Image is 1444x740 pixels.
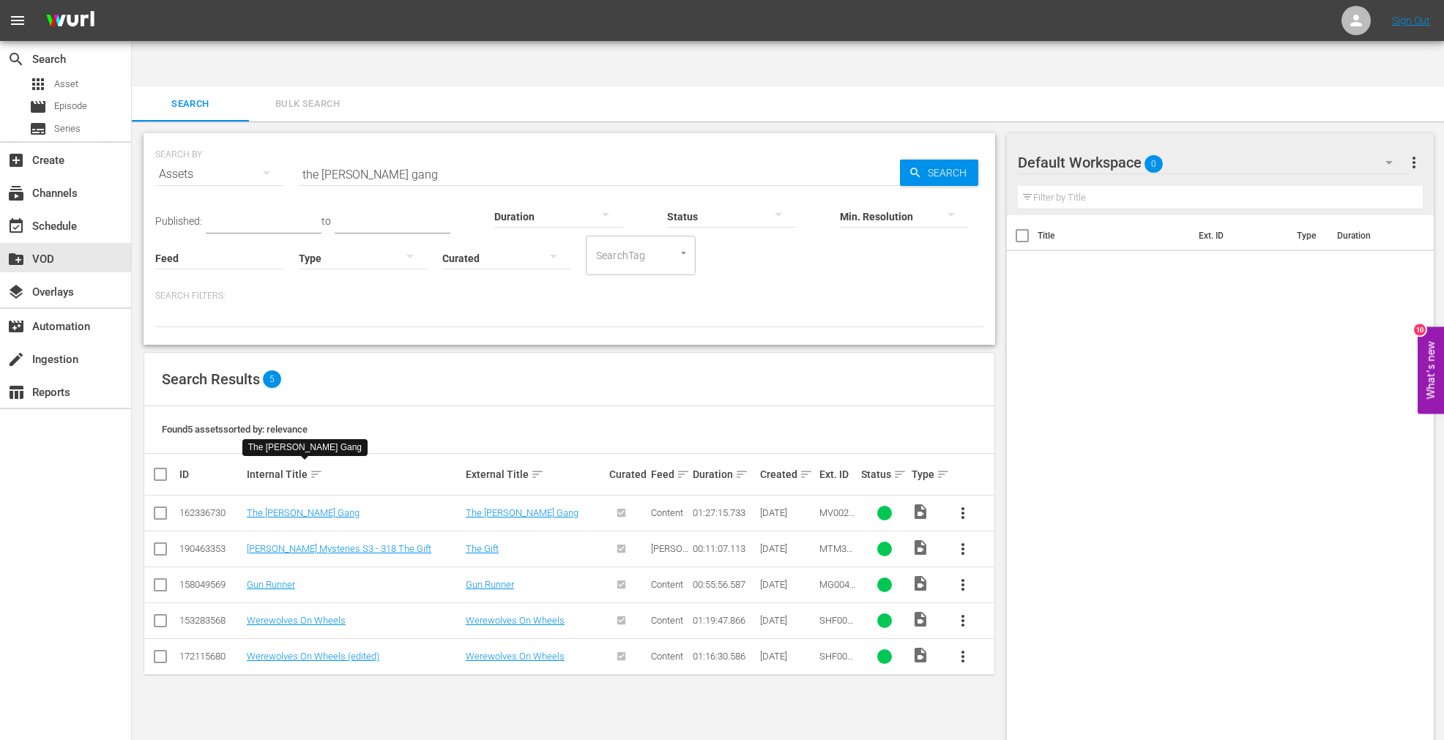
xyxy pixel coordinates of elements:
a: Werewolves On Wheels (edited) [247,651,379,662]
th: Duration [1328,215,1416,256]
span: Content [651,579,683,590]
div: Duration [693,466,756,483]
span: Search [141,96,240,113]
div: Ext. ID [819,468,857,480]
span: Video [912,575,929,592]
span: Schedule [7,217,25,235]
button: more_vert [1405,145,1423,180]
a: Sign Out [1392,15,1430,26]
a: The Gift [466,543,499,554]
div: Type [912,466,941,483]
span: sort [677,468,690,481]
div: 01:19:47.866 [693,615,756,626]
span: 5 [263,370,281,388]
span: more_vert [954,504,972,522]
span: Found 5 assets sorted by: relevance [162,424,308,435]
span: Video [912,646,929,664]
button: Open Feedback Widget [1418,326,1444,414]
span: SHF0077F [819,615,853,637]
span: Video [912,539,929,556]
span: Published: [155,215,202,227]
span: Episode [29,98,47,116]
span: MV0026F [819,507,855,529]
div: [DATE] [760,651,815,662]
span: more_vert [1405,154,1423,171]
div: The [PERSON_NAME] Gang [248,441,362,454]
span: 0 [1145,149,1163,179]
span: VOD [7,250,25,268]
span: Search Results [162,370,260,388]
p: Search Filters: [155,290,983,302]
div: Assets [155,154,284,195]
span: sort [735,468,748,481]
span: sort [531,468,544,481]
div: Curated [609,468,647,480]
button: more_vert [945,531,980,567]
span: Video [912,610,929,628]
div: 158049569 [179,579,242,590]
span: sort [937,468,950,481]
div: Status [861,466,907,483]
span: MTM318F [819,543,857,565]
div: [DATE] [760,579,815,590]
span: Content [651,651,683,662]
img: ans4CAIJ8jUAAAAAAAAAAAAAAAAAAAAAAAAgQb4GAAAAAAAAAAAAAAAAAAAAAAAAJMjXAAAAAAAAAAAAAAAAAAAAAAAAgAT5G... [35,4,105,38]
div: Feed [651,466,688,483]
span: [PERSON_NAME] Mysteries S3 [651,543,688,598]
div: 153283568 [179,615,242,626]
span: Series [29,120,47,138]
span: Series [54,122,81,136]
span: SHF0077FE [819,651,853,673]
span: Asset [54,77,78,91]
div: 00:11:07.113 [693,543,756,554]
button: more_vert [945,567,980,602]
div: External Title [466,466,605,483]
button: Search [900,160,978,186]
span: Overlays [7,283,25,301]
span: more_vert [954,576,972,594]
span: Ingestion [7,351,25,368]
div: [DATE] [760,507,815,518]
div: [DATE] [760,615,815,626]
a: Werewolves On Wheels [466,651,565,662]
a: Gun Runner [466,579,514,590]
span: more_vert [954,648,972,665]
span: Reports [7,384,25,401]
span: Content [651,507,683,518]
span: sort [800,468,813,481]
span: sort [893,468,907,481]
span: sort [310,468,323,481]
div: [DATE] [760,543,815,554]
a: The [PERSON_NAME] Gang [466,507,578,518]
a: Gun Runner [247,579,295,590]
th: Title [1038,215,1191,256]
button: more_vert [945,603,980,638]
div: ID [179,468,242,480]
div: 10 [1414,324,1426,335]
span: Episode [54,99,87,113]
span: menu [9,12,26,29]
span: more_vert [954,540,972,558]
span: more_vert [954,612,972,629]
span: Channels [7,184,25,202]
span: search [7,51,25,68]
a: Werewolves On Wheels [466,615,565,626]
span: Create [7,152,25,169]
div: 190463353 [179,543,242,554]
a: The [PERSON_NAME] Gang [247,507,360,518]
span: apps [29,75,47,93]
button: more_vert [945,496,980,531]
span: Automation [7,318,25,335]
a: [PERSON_NAME] Mysteries S3 - 318 The Gift [247,543,431,554]
div: Internal Title [247,466,461,483]
div: 162336730 [179,507,242,518]
button: more_vert [945,639,980,674]
span: Bulk Search [258,96,357,113]
div: Created [760,466,815,483]
div: 01:16:30.586 [693,651,756,662]
span: Search [922,160,978,186]
span: MG0043F [819,579,855,601]
span: to [321,215,331,227]
div: Default Workspace [1018,142,1407,183]
span: Content [651,615,683,626]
